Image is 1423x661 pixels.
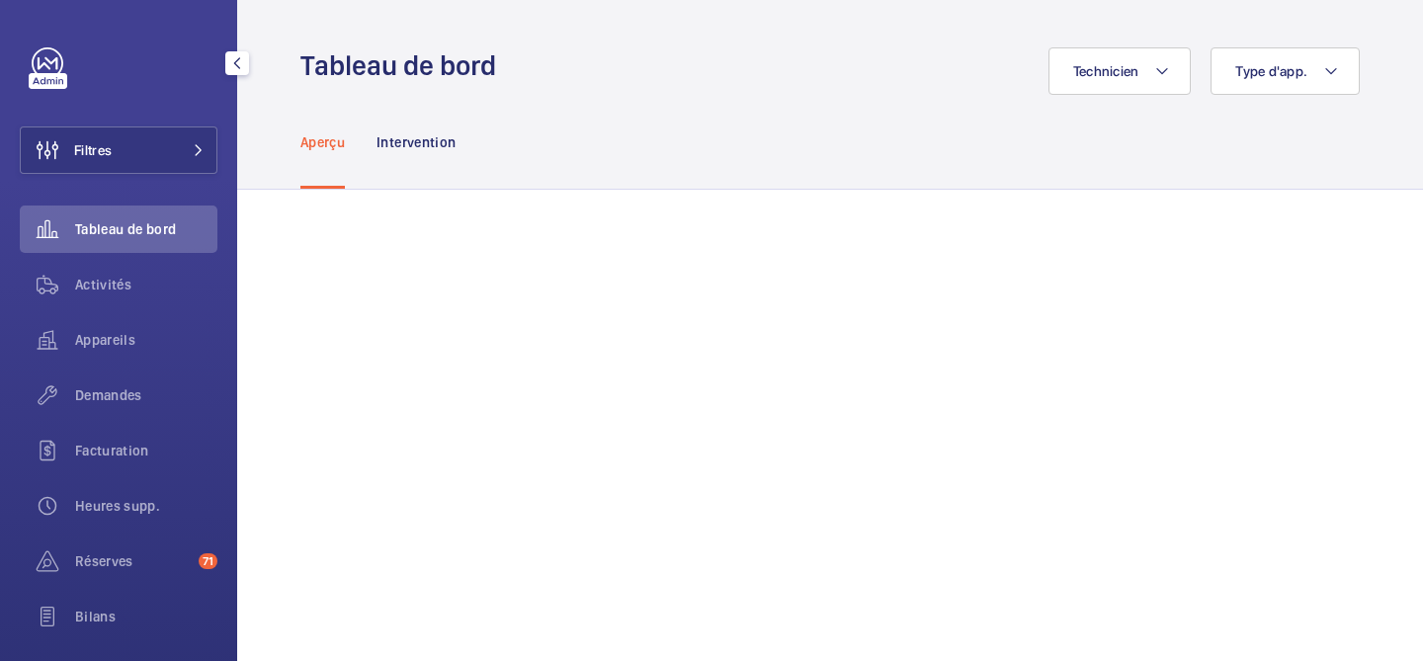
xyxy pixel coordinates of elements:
[1235,63,1307,79] span: Type d'app.
[377,132,456,152] p: Intervention
[75,330,217,350] span: Appareils
[300,47,508,84] h1: Tableau de bord
[1211,47,1360,95] button: Type d'app.
[1048,47,1192,95] button: Technicien
[300,132,345,152] p: Aperçu
[75,441,217,460] span: Facturation
[75,275,217,294] span: Activités
[20,126,217,174] button: Filtres
[75,607,217,626] span: Bilans
[199,553,217,569] span: 71
[1073,63,1139,79] span: Technicien
[75,496,217,516] span: Heures supp.
[74,140,112,160] span: Filtres
[75,385,217,405] span: Demandes
[75,219,217,239] span: Tableau de bord
[75,551,191,571] span: Réserves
